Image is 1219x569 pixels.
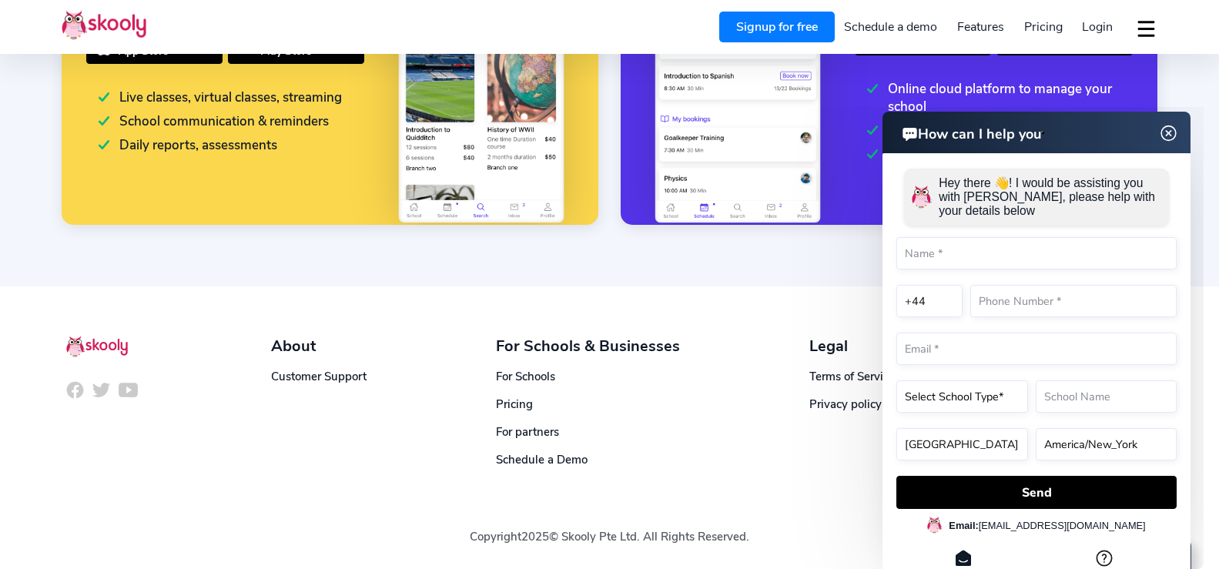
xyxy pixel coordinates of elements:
[271,336,367,356] div: About
[496,369,555,384] a: For Schools
[99,89,342,106] div: Live classes, virtual classes, streaming
[66,336,128,357] img: Skooly
[1024,18,1063,35] span: Pricing
[99,136,277,154] div: Daily reports, assessments
[521,529,549,544] span: 2025
[92,380,111,400] img: icon-twitter
[947,15,1014,39] a: Features
[1014,15,1073,39] a: Pricing
[1072,15,1123,39] a: Login
[62,467,1157,569] div: Copyright © Skooly Pte Ltd. All Rights Reserved.
[496,452,588,467] a: Schedule a Demo
[867,80,1133,115] div: Online cloud platform to manage your school
[62,10,146,40] img: Skooly
[496,397,533,412] a: Pricing
[835,15,948,39] a: Schedule a demo
[119,380,138,400] img: icon-youtube
[1082,18,1113,35] span: Login
[99,112,329,130] div: School communication & reminders
[496,424,559,440] a: For partners
[719,12,835,42] a: Signup for free
[271,369,367,384] a: Customer Support
[65,380,85,400] img: icon-facebook
[496,336,680,356] div: For Schools & Businesses
[1135,11,1157,46] button: dropdown menu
